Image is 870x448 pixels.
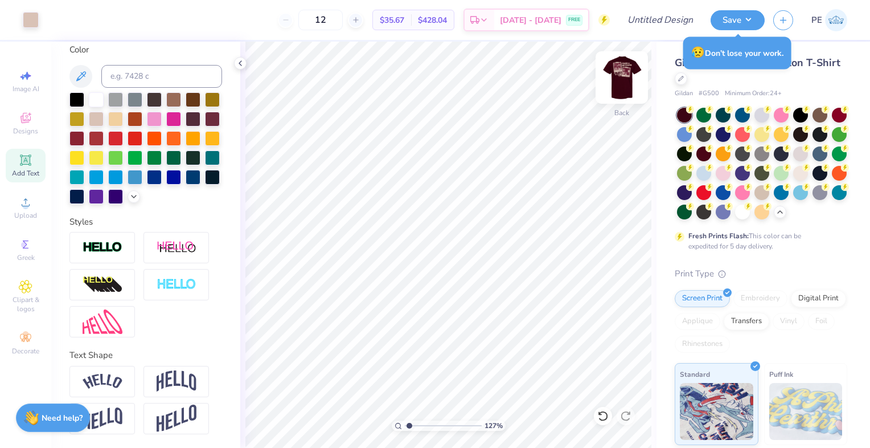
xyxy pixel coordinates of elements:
[675,336,730,353] div: Rhinestones
[83,276,122,294] img: 3d Illusion
[298,10,343,30] input: – –
[675,56,840,70] span: Gildan Adult Heavy Cotton T-Shirt
[675,290,730,307] div: Screen Print
[485,421,503,431] span: 127 %
[808,313,835,330] div: Foil
[500,14,561,26] span: [DATE] - [DATE]
[675,313,720,330] div: Applique
[711,10,765,30] button: Save
[773,313,805,330] div: Vinyl
[725,89,782,99] span: Minimum Order: 24 +
[680,383,753,440] img: Standard
[769,368,793,380] span: Puff Ink
[811,9,847,31] a: PE
[568,16,580,24] span: FREE
[683,36,791,69] div: Don’t lose your work.
[418,14,447,26] span: $428.04
[42,413,83,423] strong: Need help?
[825,9,847,31] img: Paige Edwards
[12,169,39,178] span: Add Text
[675,89,693,99] span: Gildan
[699,89,719,99] span: # G500
[101,65,222,88] input: e.g. 7428 c
[157,405,196,433] img: Rise
[157,370,196,392] img: Arch
[769,383,843,440] img: Puff Ink
[157,278,196,291] img: Negative Space
[791,290,846,307] div: Digital Print
[691,45,705,60] span: 😥
[13,84,39,93] span: Image AI
[17,253,35,262] span: Greek
[83,241,122,254] img: Stroke
[688,231,828,251] div: This color can be expedited for 5 day delivery.
[675,267,847,280] div: Print Type
[733,290,787,307] div: Embroidery
[83,374,122,389] img: Arc
[69,43,222,56] div: Color
[724,313,769,330] div: Transfers
[157,241,196,255] img: Shadow
[811,14,822,27] span: PE
[14,211,37,220] span: Upload
[12,347,39,356] span: Decorate
[69,215,222,229] div: Styles
[83,408,122,430] img: Flag
[599,55,645,100] img: Back
[688,231,749,241] strong: Fresh Prints Flash:
[618,9,702,31] input: Untitled Design
[614,108,629,118] div: Back
[13,127,38,136] span: Designs
[380,14,404,26] span: $35.67
[69,349,222,362] div: Text Shape
[6,295,46,313] span: Clipart & logos
[83,309,122,334] img: Free Distort
[680,368,710,380] span: Standard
